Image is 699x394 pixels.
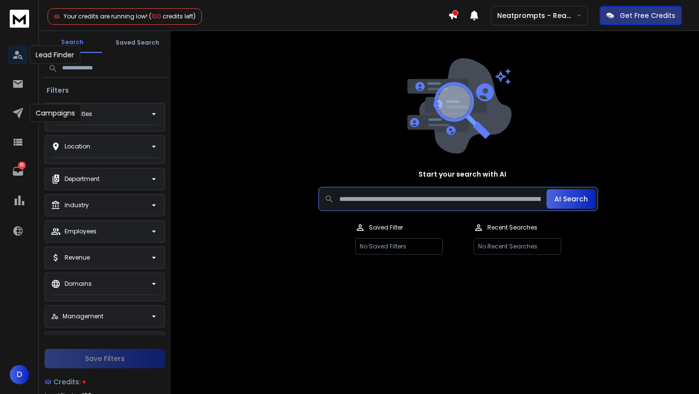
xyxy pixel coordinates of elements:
a: Credits: [45,372,165,392]
p: 10 [18,162,26,169]
img: image [405,58,512,154]
h3: Filters [43,85,73,95]
div: Lead Finder [30,46,81,64]
p: Revenue [65,254,90,262]
p: Saved Filter [369,224,403,231]
p: Recent Searches [487,224,537,231]
span: 100 [151,12,161,20]
span: ( credits left) [149,12,196,20]
p: Management [63,312,103,320]
p: No Saved Filters [355,238,443,255]
button: D [10,365,29,384]
button: AI Search [547,189,596,209]
iframe: Intercom live chat [664,361,687,384]
span: Credits: [53,377,81,387]
p: Neatprompts - ReachInbox Enterprise Plan [497,11,577,20]
p: Employees [65,228,97,235]
button: Get Free Credits [599,6,682,25]
p: Get Free Credits [620,11,675,20]
button: Saved Search [108,33,167,52]
img: logo [10,10,29,28]
p: No Recent Searches [474,238,561,255]
p: Industry [65,201,89,209]
p: Domains [65,280,92,288]
h1: Start your search with AI [418,169,506,179]
div: Campaigns [30,104,82,122]
button: Search [43,33,102,53]
a: 10 [8,162,28,181]
span: Your credits are running low! [64,12,148,20]
p: Department [65,175,100,183]
p: Location [65,143,90,150]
